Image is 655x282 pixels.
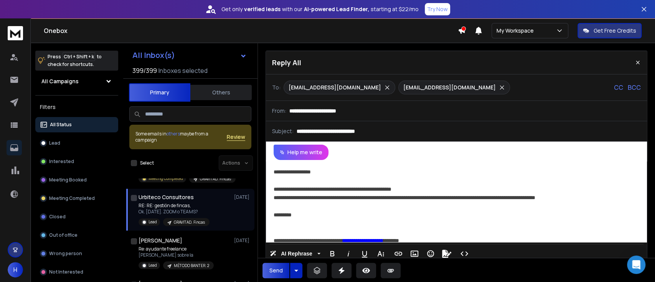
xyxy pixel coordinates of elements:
[423,246,438,261] button: Emoticons
[126,48,253,63] button: All Inbox(s)
[407,246,422,261] button: Insert Image (Ctrl+P)
[139,203,210,209] p: RE: RE: gestión de fincas,
[49,177,87,183] p: Meeting Booked
[8,262,23,277] button: H
[49,269,83,275] p: Not Interested
[35,246,118,261] button: Wrong person
[148,176,183,181] p: Meeting Completed
[44,26,458,35] h1: Onebox
[35,154,118,169] button: Interested
[457,246,472,261] button: Code View
[49,140,60,146] p: Lead
[227,133,245,141] button: Review
[262,263,289,278] button: Send
[35,209,118,224] button: Closed
[244,5,280,13] strong: verified leads
[49,251,82,257] p: Wrong person
[403,84,496,91] p: [EMAIL_ADDRESS][DOMAIN_NAME]
[35,172,118,188] button: Meeting Booked
[289,84,381,91] p: [EMAIL_ADDRESS][DOMAIN_NAME]
[272,84,280,91] p: To:
[50,122,72,128] p: All Status
[577,23,642,38] button: Get Free Credits
[35,74,118,89] button: All Campaigns
[139,237,182,244] h1: [PERSON_NAME]
[167,130,180,137] span: others
[49,232,78,238] p: Out of office
[8,26,23,40] img: logo
[341,246,356,261] button: Italic (Ctrl+I)
[272,107,286,115] p: From:
[148,262,157,268] p: Lead
[135,131,227,143] div: Some emails in maybe from a campaign
[139,209,210,215] p: Ok. [DATE]. ZOOM o TEAMS?
[174,219,205,225] p: GRAVITAD. Fincas
[234,194,251,200] p: [DATE]
[48,53,102,68] p: Press to check for shortcuts.
[139,246,214,252] p: Re: ayudante freelance
[35,102,118,112] h3: Filters
[614,83,623,92] p: CC
[129,83,190,102] button: Primary
[49,158,74,165] p: Interested
[158,66,208,75] h3: Inboxes selected
[190,84,252,101] button: Others
[427,5,448,13] p: Try Now
[272,57,301,68] p: Reply All
[41,78,79,85] h1: All Campaigns
[221,5,419,13] p: Get only with our starting at $22/mo
[140,160,154,166] label: Select
[357,246,372,261] button: Underline (Ctrl+U)
[274,145,328,160] button: Help me write
[325,246,340,261] button: Bold (Ctrl+B)
[132,66,157,75] span: 399 / 399
[234,237,251,244] p: [DATE]
[174,263,209,269] p: MÉTODO BANTER. 2
[200,176,231,182] p: GRAVITAD. Fincas
[439,246,454,261] button: Signature
[497,27,537,35] p: My Workspace
[628,83,641,92] p: BCC
[279,251,314,257] span: AI Rephrase
[272,127,294,135] p: Subject:
[139,252,214,258] p: [PERSON_NAME] sobre la
[63,52,95,61] span: Ctrl + Shift + k
[132,51,175,59] h1: All Inbox(s)
[35,228,118,243] button: Out of office
[35,264,118,280] button: Not Interested
[49,214,66,220] p: Closed
[304,5,369,13] strong: AI-powered Lead Finder,
[627,256,645,274] div: Open Intercom Messenger
[35,135,118,151] button: Lead
[35,117,118,132] button: All Status
[268,246,322,261] button: AI Rephrase
[49,195,95,201] p: Meeting Completed
[35,191,118,206] button: Meeting Completed
[425,3,450,15] button: Try Now
[139,193,194,201] h1: Urbiteco Consultores
[391,246,406,261] button: Insert Link (Ctrl+K)
[148,219,157,225] p: Lead
[594,27,636,35] p: Get Free Credits
[373,246,388,261] button: More Text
